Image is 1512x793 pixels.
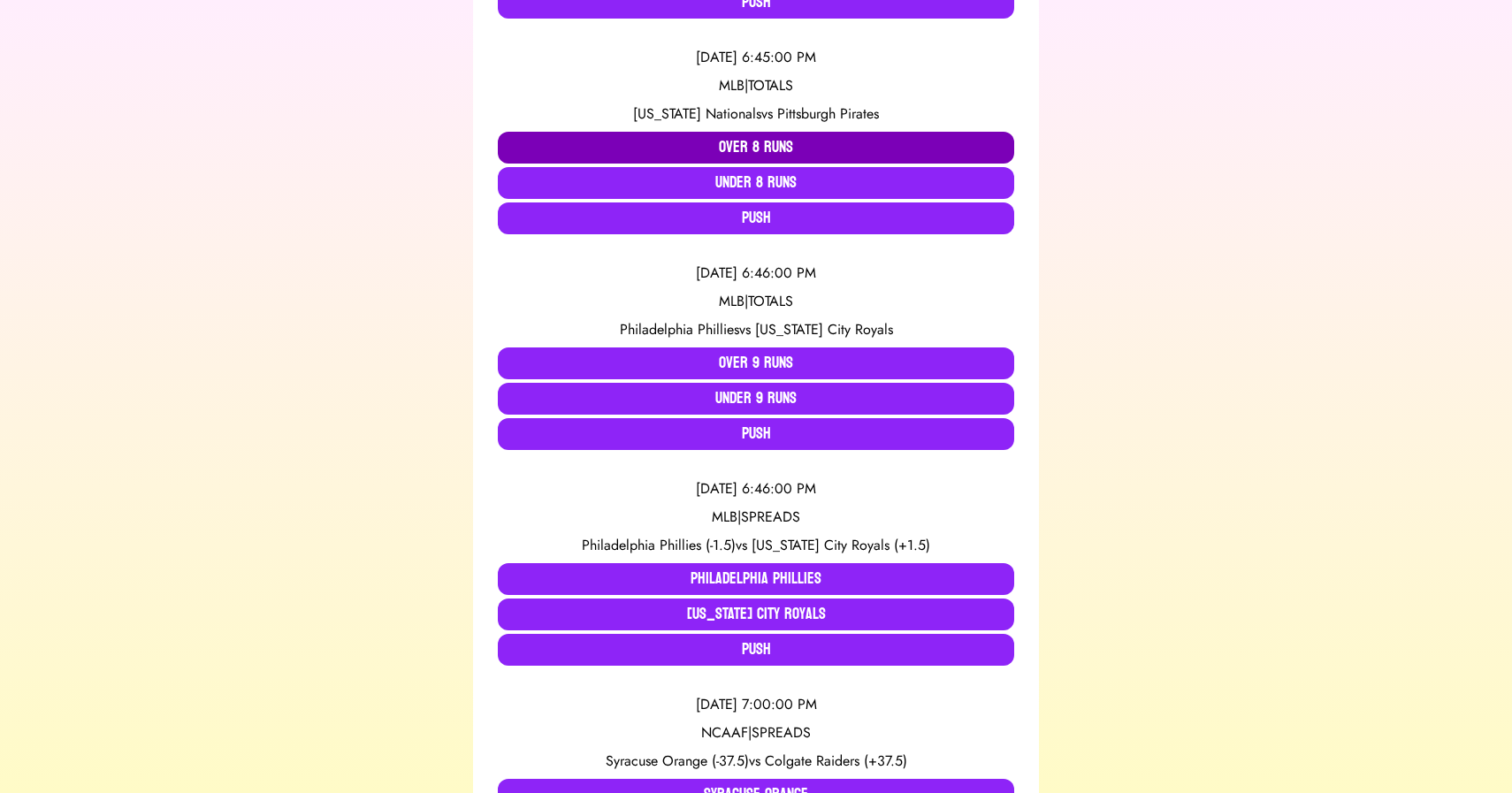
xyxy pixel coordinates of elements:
[498,418,1014,450] button: Push
[498,535,1014,556] div: vs
[498,291,1014,312] div: MLB | TOTALS
[777,103,879,124] span: Pittsburgh Pirates
[498,751,1014,772] div: vs
[498,47,1014,68] div: [DATE] 6:45:00 PM
[620,319,739,339] span: Philadelphia Phillies
[498,478,1014,499] div: [DATE] 6:46:00 PM
[498,132,1014,164] button: Over 8 Runs
[498,694,1014,715] div: [DATE] 7:00:00 PM
[498,319,1014,340] div: vs
[498,103,1014,125] div: vs
[606,751,749,771] span: Syracuse Orange (-37.5)
[498,563,1014,595] button: Philadelphia Phillies
[755,319,893,339] span: [US_STATE] City Royals
[498,383,1014,415] button: Under 9 Runs
[498,202,1014,234] button: Push
[498,167,1014,199] button: Under 8 Runs
[498,263,1014,284] div: [DATE] 6:46:00 PM
[752,535,930,555] span: [US_STATE] City Royals (+1.5)
[582,535,736,555] span: Philadelphia Phillies (-1.5)
[765,751,907,771] span: Colgate Raiders (+37.5)
[498,507,1014,528] div: MLB | SPREADS
[498,599,1014,630] button: [US_STATE] City Royals
[498,634,1014,666] button: Push
[498,722,1014,743] div: NCAAF | SPREADS
[498,75,1014,96] div: MLB | TOTALS
[633,103,761,124] span: [US_STATE] Nationals
[498,347,1014,379] button: Over 9 Runs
